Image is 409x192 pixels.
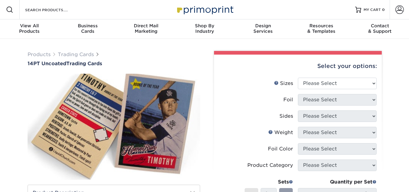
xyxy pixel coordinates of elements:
div: Select your options: [219,55,377,78]
img: 14PT Uncoated 01 [28,67,200,187]
span: Contact [351,23,409,29]
div: Sizes [274,80,293,87]
span: 0 [382,8,385,12]
span: MY CART [364,7,381,12]
div: & Support [351,23,409,34]
div: Quantity per Set [298,178,377,186]
div: & Templates [292,23,351,34]
a: Contact& Support [351,19,409,39]
span: Design [234,23,292,29]
a: Direct MailMarketing [117,19,175,39]
a: Trading Cards [58,52,94,57]
span: Direct Mail [117,23,175,29]
div: Cards [58,23,117,34]
div: Foil [283,96,293,103]
span: Shop By [175,23,234,29]
input: SEARCH PRODUCTS..... [25,6,84,13]
div: Product Category [247,162,293,169]
div: Marketing [117,23,175,34]
div: Services [234,23,292,34]
span: 14PT Uncoated [28,61,66,66]
a: DesignServices [234,19,292,39]
a: Shop ByIndustry [175,19,234,39]
a: BusinessCards [58,19,117,39]
span: Resources [292,23,351,29]
img: Primoprint [174,3,235,16]
h1: Trading Cards [28,61,200,66]
div: Sets [245,178,293,186]
div: Sides [279,113,293,120]
a: Products [28,52,51,57]
div: Industry [175,23,234,34]
div: Foil Color [268,145,293,153]
span: Business [58,23,117,29]
div: Weight [268,129,293,136]
a: 14PT UncoatedTrading Cards [28,61,200,66]
a: Resources& Templates [292,19,351,39]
